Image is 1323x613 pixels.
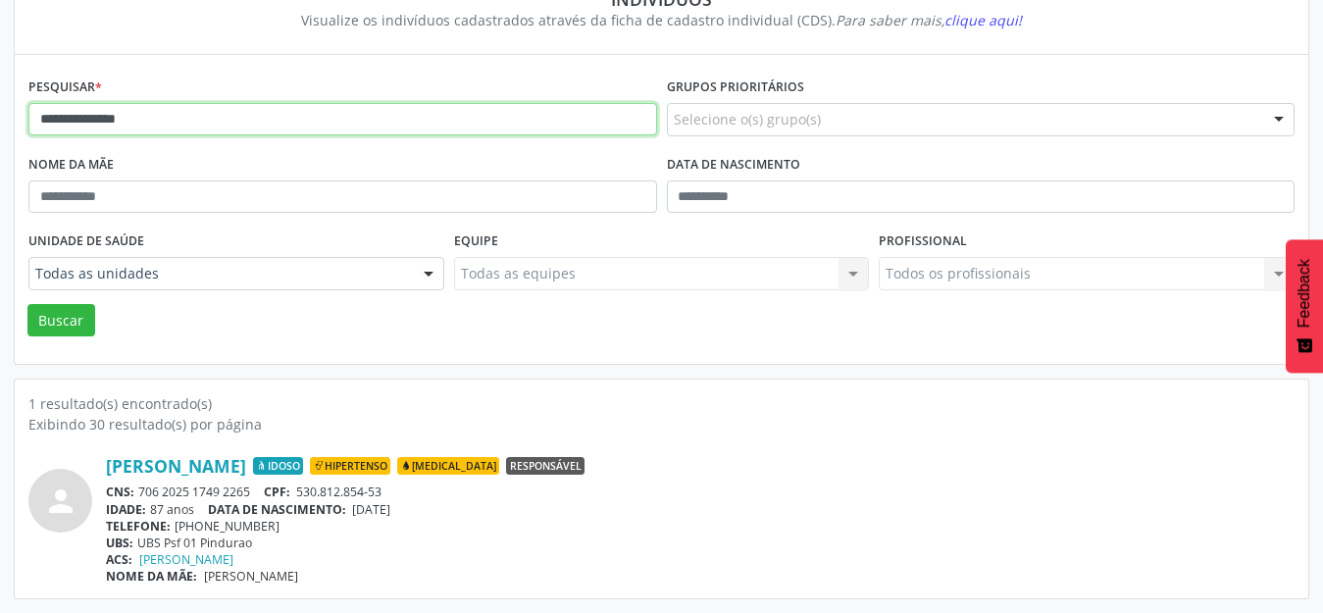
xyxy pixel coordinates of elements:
[106,518,171,535] span: TELEFONE:
[106,501,1295,518] div: 87 anos
[106,535,1295,551] div: UBS Psf 01 Pindurao
[28,414,1295,434] div: Exibindo 30 resultado(s) por página
[310,457,390,475] span: Hipertenso
[352,501,390,518] span: [DATE]
[28,227,144,257] label: Unidade de saúde
[667,73,804,103] label: Grupos prioritários
[28,393,1295,414] div: 1 resultado(s) encontrado(s)
[253,457,303,475] span: Idoso
[28,73,102,103] label: Pesquisar
[43,484,78,519] i: person
[1296,259,1313,328] span: Feedback
[106,535,133,551] span: UBS:
[454,227,498,257] label: Equipe
[506,457,585,475] span: Responsável
[106,501,146,518] span: IDADE:
[296,484,382,500] span: 530.812.854-53
[204,568,298,585] span: [PERSON_NAME]
[106,484,134,500] span: CNS:
[397,457,499,475] span: [MEDICAL_DATA]
[106,455,246,477] a: [PERSON_NAME]
[28,150,114,180] label: Nome da mãe
[836,11,1022,29] i: Para saber mais,
[667,150,800,180] label: Data de nascimento
[42,10,1281,30] div: Visualize os indivíduos cadastrados através da ficha de cadastro individual (CDS).
[879,227,967,257] label: Profissional
[106,484,1295,500] div: 706 2025 1749 2265
[1286,239,1323,373] button: Feedback - Mostrar pesquisa
[35,264,404,283] span: Todas as unidades
[27,304,95,337] button: Buscar
[944,11,1022,29] span: clique aqui!
[139,551,233,568] a: [PERSON_NAME]
[674,109,821,129] span: Selecione o(s) grupo(s)
[208,501,346,518] span: DATA DE NASCIMENTO:
[106,568,197,585] span: NOME DA MÃE:
[264,484,290,500] span: CPF:
[106,518,1295,535] div: [PHONE_NUMBER]
[106,551,132,568] span: ACS:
